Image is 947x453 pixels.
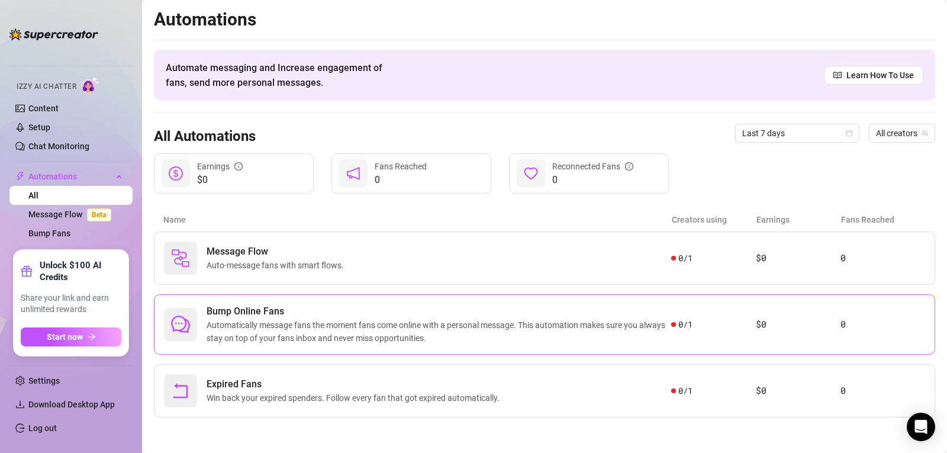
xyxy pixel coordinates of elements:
a: Chat Monitoring [28,142,89,151]
a: Log out [28,423,57,433]
span: calendar [846,130,853,137]
span: 0 / 1 [678,384,692,397]
span: notification [346,166,360,181]
article: 0 [840,251,925,265]
span: 0 [552,173,633,187]
article: 0 [840,317,925,332]
span: read [833,71,842,79]
article: Creators using [672,213,756,226]
span: thunderbolt [15,172,25,181]
span: team [922,130,929,137]
span: download [15,400,25,409]
a: Message FlowBeta [28,210,116,219]
span: 0 / 1 [678,252,692,265]
article: $0 [756,251,840,265]
a: Learn How To Use [824,66,923,85]
article: $0 [756,384,840,398]
span: Last 7 days [742,124,852,142]
span: All creators [876,124,928,142]
span: Izzy AI Chatter [17,81,76,92]
span: Share your link and earn unlimited rewards [21,293,121,316]
article: Fans Reached [841,213,926,226]
a: Setup [28,123,50,132]
span: rollback [171,381,190,400]
article: 0 [840,384,925,398]
article: Earnings [756,213,841,226]
img: svg%3e [171,249,190,268]
article: Name [163,213,672,226]
img: AI Chatter [81,76,99,94]
a: Content [28,104,59,113]
span: gift [21,265,33,277]
a: All [28,191,38,200]
span: Fans Reached [375,162,427,171]
span: Download Desktop App [28,400,115,409]
h2: Automations [154,8,935,31]
span: Bump Online Fans [207,304,671,319]
span: info-circle [625,162,633,171]
span: dollar [169,166,183,181]
div: Reconnected Fans [552,160,633,173]
strong: Unlock $100 AI Credits [40,259,121,283]
div: Open Intercom Messenger [907,413,935,441]
span: Auto-message fans with smart flows. [207,259,349,272]
span: Win back your expired spenders. Follow every fan that got expired automatically. [207,391,504,404]
article: $0 [756,317,840,332]
h3: All Automations [154,127,256,146]
span: Automatically message fans the moment fans come online with a personal message. This automation m... [207,319,671,345]
a: Settings [28,376,60,385]
span: info-circle [234,162,243,171]
span: Expired Fans [207,377,504,391]
span: Beta [87,208,111,221]
span: Automate messaging and Increase engagement of fans, send more personal messages. [166,60,394,90]
span: arrow-right [88,333,96,341]
button: Start nowarrow-right [21,327,121,346]
span: Automations [28,167,112,186]
span: Message Flow [207,245,349,259]
span: 0 [375,173,427,187]
span: heart [524,166,538,181]
img: logo-BBDzfeDw.svg [9,28,98,40]
span: Start now [47,332,83,342]
span: $0 [197,173,243,187]
a: Bump Fans [28,229,70,238]
div: Earnings [197,160,243,173]
span: comment [171,315,190,334]
span: Learn How To Use [846,69,914,82]
span: 0 / 1 [678,318,692,331]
